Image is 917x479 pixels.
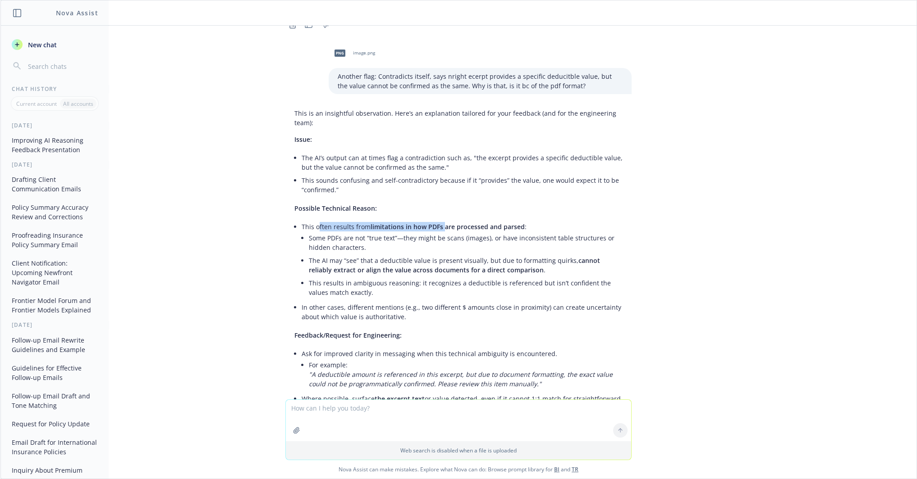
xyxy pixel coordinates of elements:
a: TR [572,465,578,473]
li: Where possible, surface or value detected, even if it cannot 1:1 match for straightforward human ... [302,392,623,415]
span: the excerpt text [375,394,425,403]
li: Some PDFs are not “true text”—they might be scans (images), or have inconsistent table structures... [309,231,623,254]
button: Policy Summary Accuracy Review and Corrections [8,200,101,224]
li: This sounds confusing and self-contradictory because if it “provides” the value, one would expect... [302,174,623,196]
li: This results in ambiguous reasoning: it recognizes a deductible is referenced but isn’t confident... [309,276,623,299]
p: This is an insightful observation. Here’s an explanation tailored for your feedback (and for the ... [294,108,623,127]
input: Search chats [26,60,98,72]
div: [DATE] [1,122,109,129]
button: Proofreading Insurance Policy Summary Email [8,228,101,252]
button: Guidelines for Effective Follow-up Emails [8,361,101,385]
button: Client Notification: Upcoming Newfront Navigator Email [8,256,101,289]
button: New chat [8,36,101,53]
span: Issue: [294,135,312,144]
div: [DATE] [1,321,109,329]
button: Drafting Client Communication Emails [8,172,101,196]
span: Possible Technical Reason: [294,204,377,212]
p: Web search is disabled when a file is uploaded [291,447,626,454]
button: Email Draft for International Insurance Policies [8,435,101,459]
p: Current account [16,100,57,108]
button: Follow-up Email Rewrite Guidelines and Example [8,333,101,357]
span: png [335,50,345,56]
h1: Nova Assist [56,8,98,18]
button: Request for Policy Update [8,416,101,431]
li: For example: [309,358,623,390]
span: Feedback/Request for Engineering: [294,331,402,339]
span: cannot reliably extract or align the value across documents for a direct comparison [309,256,600,274]
span: New chat [26,40,57,50]
div: [DATE] [1,161,109,168]
p: Another flag: Contradicts itself, says nright ecerpt provides a specific deducitble value, but th... [338,72,623,90]
li: The AI’s output can at times flag a contradiction such as, "the excerpt provides a specific deduc... [302,151,623,174]
li: This often results from : [302,220,623,301]
button: Frontier Model Forum and Frontier Models Explained [8,293,101,317]
li: Ask for improved clarity in messaging when this technical ambiguity is encountered. [302,347,623,392]
li: The AI may “see” that a deductible value is present visually, but due to formatting quirks, . [309,254,623,276]
em: "A deductible amount is referenced in this excerpt, but due to document formatting, the exact val... [309,370,613,388]
div: pngimage.png [329,42,377,64]
div: Chat History [1,85,109,93]
span: limitations in how PDFs are processed and parsed [371,222,525,231]
span: Nova Assist can make mistakes. Explore what Nova can do: Browse prompt library for and [4,460,913,479]
span: image.png [353,50,375,56]
button: Follow-up Email Draft and Tone Matching [8,389,101,413]
p: All accounts [63,100,93,108]
button: Inquiry About Premium [8,463,101,478]
li: In other cases, different mentions (e.g., two different $ amounts close in proximity) can create ... [302,301,623,323]
a: BI [554,465,559,473]
button: Improving AI Reasoning Feedback Presentation [8,133,101,157]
